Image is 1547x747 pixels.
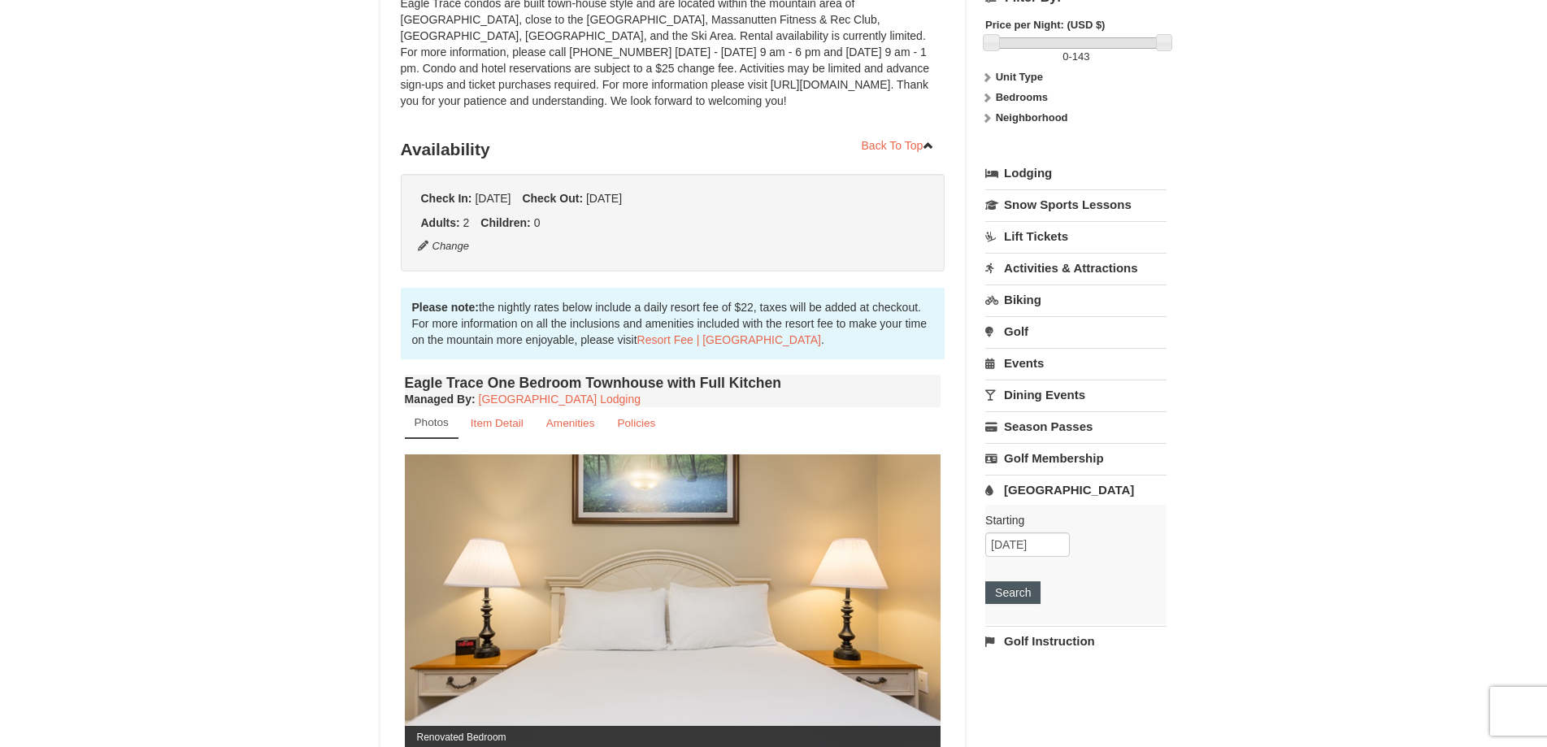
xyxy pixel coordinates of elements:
small: Item Detail [471,417,524,429]
h3: Availability [401,133,945,166]
a: [GEOGRAPHIC_DATA] Lodging [479,393,641,406]
a: Item Detail [460,407,534,439]
a: Events [985,348,1167,378]
strong: Price per Night: (USD $) [985,19,1105,31]
small: Photos [415,416,449,428]
a: Golf Instruction [985,626,1167,656]
button: Search [985,581,1041,604]
a: Golf [985,316,1167,346]
a: Golf Membership [985,443,1167,473]
a: Dining Events [985,380,1167,410]
span: 0 [534,216,541,229]
div: the nightly rates below include a daily resort fee of $22, taxes will be added at checkout. For m... [401,288,945,359]
button: Change [417,237,471,255]
a: Lodging [985,159,1167,188]
strong: Check In: [421,192,472,205]
h4: Eagle Trace One Bedroom Townhouse with Full Kitchen [405,375,941,391]
a: Lift Tickets [985,221,1167,251]
span: Managed By [405,393,471,406]
span: [DATE] [586,192,622,205]
label: Starting [985,512,1154,528]
a: Activities & Attractions [985,253,1167,283]
strong: Unit Type [996,71,1043,83]
a: Resort Fee | [GEOGRAPHIC_DATA] [637,333,821,346]
span: 2 [463,216,470,229]
span: 0 [1062,50,1068,63]
span: 143 [1072,50,1090,63]
small: Amenities [546,417,595,429]
strong: Neighborhood [996,111,1068,124]
span: [DATE] [475,192,511,205]
strong: Check Out: [522,192,583,205]
a: Policies [606,407,666,439]
label: - [985,49,1167,65]
a: Photos [405,407,458,439]
a: Amenities [536,407,606,439]
small: Policies [617,417,655,429]
strong: Please note: [412,301,479,314]
a: Snow Sports Lessons [985,189,1167,219]
strong: Adults: [421,216,460,229]
a: Back To Top [851,133,945,158]
a: Biking [985,284,1167,315]
strong: : [405,393,476,406]
strong: Bedrooms [996,91,1048,103]
a: Season Passes [985,411,1167,441]
strong: Children: [480,216,530,229]
a: [GEOGRAPHIC_DATA] [985,475,1167,505]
